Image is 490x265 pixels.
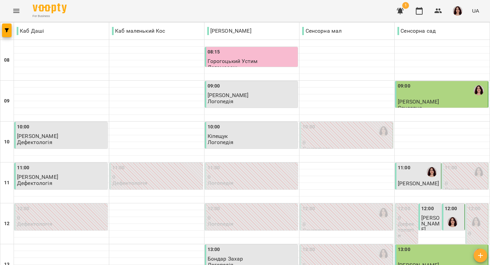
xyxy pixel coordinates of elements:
span: [PERSON_NAME] [445,230,463,249]
label: 10:00 [208,123,220,131]
span: For Business [33,14,67,18]
p: Сенсорика [303,146,330,152]
label: 12:00 [303,205,315,213]
p: Сенсорна мал [302,27,342,35]
p: Логопедія [208,221,233,227]
p: Дефектологія [17,139,52,145]
button: UA [469,4,482,17]
p: Сенсорна [445,187,469,192]
label: 12:00 [398,205,410,213]
label: 11:00 [208,164,220,172]
label: 11:00 [112,164,125,172]
span: [PERSON_NAME] [17,174,58,180]
p: Логомасаж [208,64,237,70]
p: Логопедія [208,139,233,145]
label: 08:15 [208,48,220,56]
img: Ольга Крикун [378,249,389,259]
p: Каб Даші [17,27,44,35]
button: Створити урок [474,249,487,262]
p: 0 [303,140,391,145]
p: Дефектологія [112,180,148,186]
h6: 12 [4,220,10,228]
h6: 11 [4,179,10,187]
p: Каб маленький Кос [112,27,165,35]
p: 0 [468,231,487,236]
p: Сенсорна [398,105,422,111]
label: 13:00 [208,246,220,253]
span: Горогоцький Устим [208,58,258,64]
span: [PERSON_NAME] [421,215,440,233]
span: Бондар Захар [208,255,243,262]
p: Логопедія [208,98,233,104]
p: Сенсорика [303,228,330,233]
label: 11:00 [398,164,410,172]
img: 170a41ecacc6101aff12a142c38b6f34.jpeg [453,6,462,16]
h6: 09 [4,97,10,105]
img: Ольга Крикун [474,167,484,177]
p: 0 [398,215,416,221]
label: 09:00 [208,82,220,90]
p: Логопедія [208,180,233,186]
p: 0 [208,215,297,221]
img: Ольга Крикун [378,208,389,218]
span: 1 [402,2,409,9]
label: 10:00 [303,123,315,131]
span: [PERSON_NAME] [398,98,439,105]
p: 0 [445,181,487,186]
p: 0 [208,174,297,180]
p: 0 [17,215,106,221]
span: UA [472,7,479,14]
label: 10:00 [17,123,30,131]
span: Кіпещук [208,133,228,139]
h6: 10 [4,138,10,146]
img: Ольга Крикун [427,167,437,177]
span: [PERSON_NAME] [208,92,249,98]
label: 11:00 [445,164,457,172]
p: 0 [112,174,201,180]
p: Сенсорна сад [397,27,436,35]
label: 11:00 [17,164,30,172]
h6: 08 [4,57,10,64]
label: 13:00 [398,246,410,253]
img: Ольга Крикун [378,126,389,136]
p: Дефектологія [17,221,52,227]
p: Дефектологія [17,180,52,186]
label: 12:00 [208,205,220,213]
p: 0 [303,221,391,227]
label: 12:00 [421,205,434,213]
span: [PERSON_NAME] [398,180,439,187]
img: Ольга Крикун [474,85,484,95]
label: 12:00 [17,205,30,213]
label: 12:00 [445,205,457,213]
label: 12:00 [468,205,481,213]
p: Дефектологія [398,221,416,239]
label: 09:00 [398,82,410,90]
img: Ольга Крикун [471,217,481,227]
img: Voopty Logo [33,3,67,13]
span: [PERSON_NAME] [17,133,58,139]
p: [PERSON_NAME] [207,27,251,35]
label: 13:00 [303,246,315,253]
img: Ольга Крикун [447,217,458,227]
button: Menu [8,3,24,19]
